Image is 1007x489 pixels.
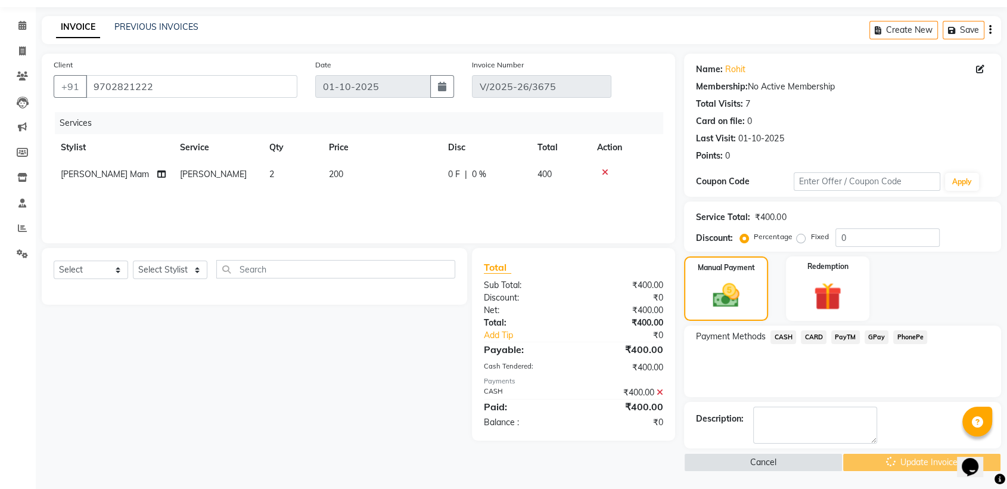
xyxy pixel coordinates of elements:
span: [PERSON_NAME] Mam [61,169,149,179]
span: 0 % [472,168,486,181]
div: 01-10-2025 [738,132,784,145]
div: ₹400.00 [574,342,673,357]
div: ₹400.00 [574,386,673,399]
a: INVOICE [56,17,100,38]
div: Discount: [475,292,574,304]
th: Service [173,134,262,161]
button: Apply [945,173,979,191]
img: _cash.svg [704,280,747,311]
div: ₹400.00 [574,400,673,414]
div: ₹400.00 [574,361,673,374]
button: Create New [869,21,938,39]
span: 200 [329,169,343,179]
div: Sub Total: [475,279,574,292]
span: GPay [865,330,889,344]
div: ₹400.00 [574,317,673,329]
div: 0 [725,150,730,162]
button: Save [943,21,984,39]
div: Last Visit: [696,132,736,145]
a: Rohit [725,63,745,76]
span: [PERSON_NAME] [180,169,247,179]
span: | [465,168,467,181]
div: ₹0 [574,416,673,429]
div: Card on file: [696,115,745,128]
div: Service Total: [696,211,750,224]
button: +91 [54,75,87,98]
div: Balance : [475,416,574,429]
label: Date [315,60,331,70]
th: Qty [262,134,322,161]
span: CARD [801,330,826,344]
div: ₹400.00 [574,279,673,292]
span: Payment Methods [696,330,766,343]
div: No Active Membership [696,81,989,93]
div: Total: [475,317,574,329]
span: 0 F [448,168,460,181]
th: Total [530,134,590,161]
div: Cash Tendered: [475,361,574,374]
input: Enter Offer / Coupon Code [794,172,940,191]
div: Membership: [696,81,748,93]
div: Description: [696,413,744,425]
div: 0 [747,115,752,128]
span: CASH [770,330,796,344]
div: ₹0 [574,292,673,304]
th: Disc [441,134,530,161]
th: Price [322,134,441,161]
div: Payable: [475,342,574,357]
a: PREVIOUS INVOICES [114,21,198,32]
div: Net: [475,304,574,317]
div: Services [55,112,672,134]
div: Points: [696,150,723,162]
label: Invoice Number [472,60,524,70]
input: Search [216,260,455,278]
div: Coupon Code [696,175,794,188]
span: PhonePe [893,330,927,344]
button: Cancel [684,453,843,472]
a: Add Tip [475,329,590,342]
th: Stylist [54,134,173,161]
div: Name: [696,63,723,76]
th: Action [590,134,663,161]
span: PayTM [831,330,860,344]
span: 2 [269,169,274,179]
div: ₹400.00 [574,304,673,317]
label: Percentage [754,231,792,242]
div: Paid: [475,400,574,414]
input: Search by Name/Mobile/Email/Code [86,75,297,98]
div: CASH [475,386,574,399]
div: Discount: [696,232,733,244]
label: Fixed [810,231,828,242]
span: 400 [537,169,552,179]
div: ₹400.00 [755,211,786,224]
label: Client [54,60,73,70]
div: Payments [484,376,663,386]
iframe: chat widget [957,441,995,477]
img: _gift.svg [805,279,850,314]
div: Total Visits: [696,98,743,110]
div: 7 [745,98,750,110]
label: Manual Payment [698,262,755,273]
span: Total [484,261,511,274]
label: Redemption [807,261,848,272]
div: ₹0 [590,329,672,342]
